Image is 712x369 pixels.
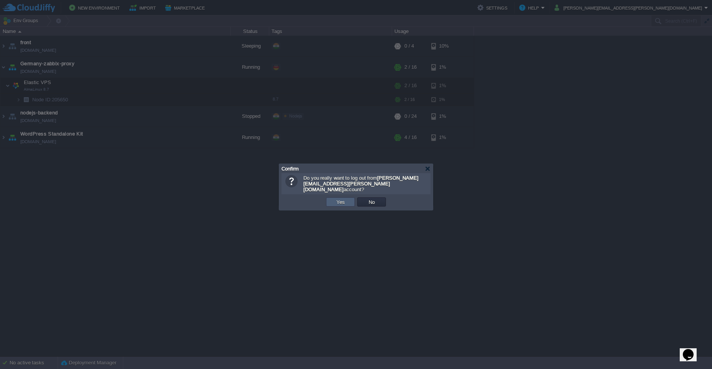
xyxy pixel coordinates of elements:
b: [PERSON_NAME][EMAIL_ADDRESS][PERSON_NAME][DOMAIN_NAME] [303,175,419,192]
span: Do you really want to log out from account? [303,175,419,192]
span: Confirm [281,166,299,172]
iframe: chat widget [680,338,704,361]
button: No [366,199,377,205]
button: Yes [334,199,347,205]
